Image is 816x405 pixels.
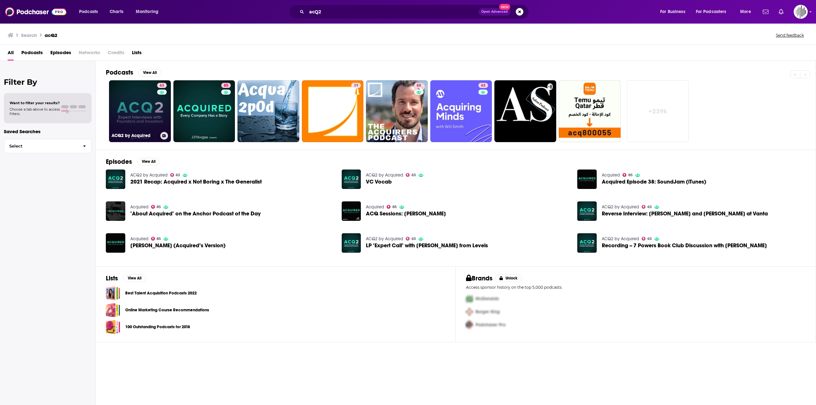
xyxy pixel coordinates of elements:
[366,204,384,210] a: Acquired
[106,69,133,76] h2: Podcasts
[106,320,120,334] a: 100 Outstanding Podcasts for 2018
[366,243,488,248] a: LP "Expert Call" with Josh Clemente from Levels
[499,4,511,10] span: New
[130,179,262,184] a: 2021 Recap: Acquired x Not Boring x The Generalist
[366,179,392,184] a: VC Vocab
[466,285,805,290] p: Access sponsor history on the top 5,000 podcasts.
[130,211,261,216] a: "About Acquired" on the Anchor Podcast of the Day
[696,7,726,16] span: For Podcasters
[4,144,78,148] span: Select
[794,5,808,19] img: User Profile
[106,233,125,253] a: Taylor Swift (Acquired’s Version)
[430,80,492,142] a: 63
[478,83,488,88] a: 63
[602,236,639,242] a: ACQ2 by Acquired
[106,286,120,300] span: Best Talent Acquisition Podcasts 2022
[366,236,403,242] a: ACQ2 by Acquired
[342,201,361,221] img: ACQ Sessions: Jason Calacanis
[221,83,231,88] a: 85
[8,47,14,61] span: All
[10,101,60,105] span: Want to filter your results?
[108,47,124,61] span: Credits
[642,237,652,241] a: 63
[366,172,403,178] a: ACQ2 by Acquired
[354,83,358,89] span: 39
[602,179,706,184] a: Acquired Episode 38: SoundJam (iTunes)
[112,133,158,138] h3: ACQ2 by Acquired
[647,206,652,208] span: 63
[602,243,767,248] span: Recording -- 7 Powers Book Club Discussion with [PERSON_NAME]
[366,211,446,216] a: ACQ Sessions: Jason Calacanis
[366,243,488,248] span: LP "Expert Call" with [PERSON_NAME] from Levels
[602,204,639,210] a: ACQ2 by Acquired
[130,172,168,178] a: ACQ2 by Acquired
[414,83,424,88] a: 65
[656,7,693,17] button: open menu
[106,69,161,76] a: PodcastsView All
[106,158,160,166] a: EpisodesView All
[125,290,197,297] a: Best Talent Acquisition Podcasts 2022
[157,237,161,240] span: 85
[495,274,522,282] button: Unlock
[131,7,167,17] button: open menu
[4,77,91,87] h2: Filter By
[476,309,500,315] span: Burger King
[21,47,43,61] a: Podcasts
[132,47,142,61] span: Lists
[463,292,476,305] img: First Pro Logo
[160,83,164,89] span: 63
[110,7,123,16] span: Charts
[130,243,226,248] span: [PERSON_NAME] (Acquired’s Version)
[109,80,171,142] a: 63ACQ2 by Acquired
[4,128,91,134] p: Saved Searches
[602,243,767,248] a: Recording -- 7 Powers Book Club Discussion with Hamilton Helmer
[740,7,751,16] span: More
[647,237,652,240] span: 63
[342,170,361,189] img: VC Vocab
[106,158,132,166] h2: Episodes
[481,83,485,89] span: 63
[387,205,397,209] a: 85
[476,322,506,328] span: Podchaser Pro
[776,6,786,17] a: Show notifications dropdown
[628,174,633,177] span: 85
[79,7,98,16] span: Podcasts
[660,7,685,16] span: For Business
[478,8,511,16] button: Open AdvancedNew
[602,211,768,216] a: Reverse Interview: Ben and David at Vanta
[602,172,620,178] a: Acquired
[351,83,361,88] a: 39
[106,274,118,282] h2: Lists
[692,7,736,17] button: open menu
[366,80,428,142] a: 65
[106,303,120,317] a: Online Marketing Course Recommendations
[406,173,416,177] a: 63
[392,206,397,208] span: 85
[45,32,57,38] h3: acQ2
[157,83,167,88] a: 63
[123,274,146,282] button: View All
[176,174,180,177] span: 63
[577,170,597,189] img: Acquired Episode 38: SoundJam (iTunes)
[577,201,597,221] img: Reverse Interview: Ben and David at Vanta
[106,170,125,189] img: 2021 Recap: Acquired x Not Boring x The Generalist
[794,5,808,19] span: Logged in as gpg2
[5,6,66,18] img: Podchaser - Follow, Share and Rate Podcasts
[79,47,100,61] span: Networks
[412,237,416,240] span: 63
[417,83,421,89] span: 65
[406,237,416,241] a: 63
[577,233,597,253] img: Recording -- 7 Powers Book Club Discussion with Hamilton Helmer
[342,233,361,253] img: LP "Expert Call" with Josh Clemente from Levels
[106,201,125,221] img: "About Acquired" on the Anchor Podcast of the Day
[463,305,476,318] img: Second Pro Logo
